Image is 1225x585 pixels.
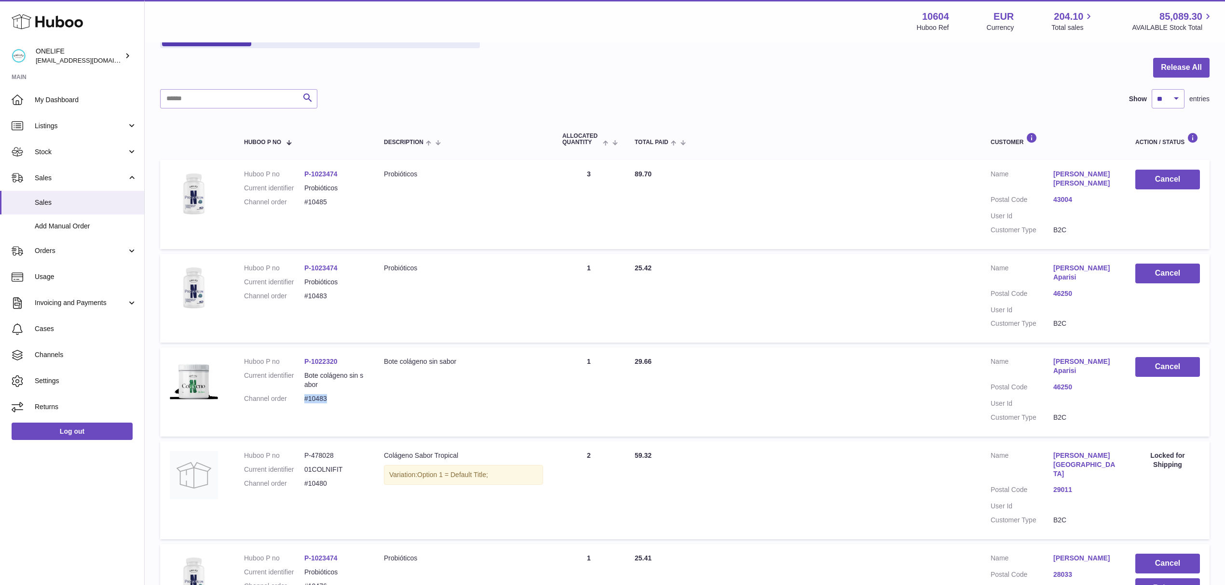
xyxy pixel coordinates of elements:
[384,264,543,273] div: Probióticos
[553,254,625,343] td: 1
[35,402,137,412] span: Returns
[35,147,127,157] span: Stock
[244,371,304,389] dt: Current identifier
[304,198,365,207] dd: #10485
[1053,485,1116,494] a: 29011
[1053,357,1116,375] a: [PERSON_NAME] Aparisi
[991,289,1053,301] dt: Postal Code
[417,471,488,479] span: Option 1 = Default Title;
[244,292,304,301] dt: Channel order
[991,570,1053,582] dt: Postal Code
[304,292,365,301] dd: #10483
[304,568,365,577] dd: Probióticos
[304,554,338,562] a: P-1023474
[244,198,304,207] dt: Channel order
[35,246,127,255] span: Orders
[991,195,1053,207] dt: Postal Code
[1053,413,1116,422] dd: B2C
[35,272,137,281] span: Usage
[1132,23,1213,32] span: AVAILABLE Stock Total
[1135,554,1200,573] button: Cancel
[170,451,218,499] img: no-photo.jpg
[922,10,949,23] strong: 10604
[304,371,365,389] dd: Bote colágeno sin sabor
[1053,516,1116,525] dd: B2C
[635,170,652,178] span: 89.70
[562,133,600,146] span: ALLOCATED Quantity
[991,554,1053,565] dt: Name
[991,399,1053,408] dt: User Id
[35,121,127,131] span: Listings
[1053,554,1116,563] a: [PERSON_NAME]
[35,222,137,231] span: Add Manual Order
[244,139,281,146] span: Huboo P no
[917,23,949,32] div: Huboo Ref
[1135,357,1200,377] button: Cancel
[1189,94,1210,104] span: entries
[384,170,543,179] div: Probióticos
[384,139,423,146] span: Description
[244,264,304,273] dt: Huboo P no
[244,184,304,193] dt: Current identifier
[304,170,338,178] a: P-1023474
[244,568,304,577] dt: Current identifier
[304,451,365,460] dd: P-478028
[35,198,137,207] span: Sales
[991,133,1116,146] div: Customer
[244,357,304,366] dt: Huboo P no
[36,47,122,65] div: ONELIFE
[35,298,127,307] span: Invoicing and Payments
[35,173,127,183] span: Sales
[635,139,668,146] span: Total paid
[304,264,338,272] a: P-1023474
[1132,10,1213,32] a: 85,089.30 AVAILABLE Stock Total
[170,170,218,218] img: 106041736935981.png
[384,451,543,460] div: Colágeno Sabor Tropical
[1053,570,1116,579] a: 28033
[384,357,543,366] div: Bote colágeno sin sabor
[1129,94,1147,104] label: Show
[635,264,652,272] span: 25.42
[1053,319,1116,328] dd: B2C
[304,358,338,365] a: P-1022320
[991,383,1053,394] dt: Postal Code
[635,452,652,459] span: 59.32
[635,358,652,365] span: 29.66
[991,357,1053,378] dt: Name
[991,264,1053,284] dt: Name
[553,441,625,539] td: 2
[991,319,1053,328] dt: Customer Type
[994,10,1014,23] strong: EUR
[384,465,543,485] div: Variation:
[1051,23,1094,32] span: Total sales
[1135,133,1200,146] div: Action / Status
[1153,58,1210,78] button: Release All
[244,170,304,179] dt: Huboo P no
[1053,264,1116,282] a: [PERSON_NAME] Aparisi
[244,554,304,563] dt: Huboo P no
[991,451,1053,481] dt: Name
[1159,10,1202,23] span: 85,089.30
[12,423,133,440] a: Log out
[987,23,1014,32] div: Currency
[1053,451,1116,479] a: [PERSON_NAME] [GEOGRAPHIC_DATA]
[35,376,137,386] span: Settings
[304,465,365,474] dd: 01COLNIFIT
[991,212,1053,221] dt: User Id
[244,465,304,474] dt: Current identifier
[1053,195,1116,204] a: 43004
[1054,10,1083,23] span: 204.10
[1053,170,1116,188] a: [PERSON_NAME] [PERSON_NAME]
[1135,451,1200,469] div: Locked for Shipping
[1053,383,1116,392] a: 46250
[304,394,365,403] dd: #10483
[244,451,304,460] dt: Huboo P no
[170,264,218,312] img: 106041736935981.png
[35,324,137,333] span: Cases
[1135,264,1200,283] button: Cancel
[991,306,1053,315] dt: User Id
[244,394,304,403] dt: Channel order
[304,184,365,193] dd: Probióticos
[304,479,365,488] dd: #10480
[991,485,1053,497] dt: Postal Code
